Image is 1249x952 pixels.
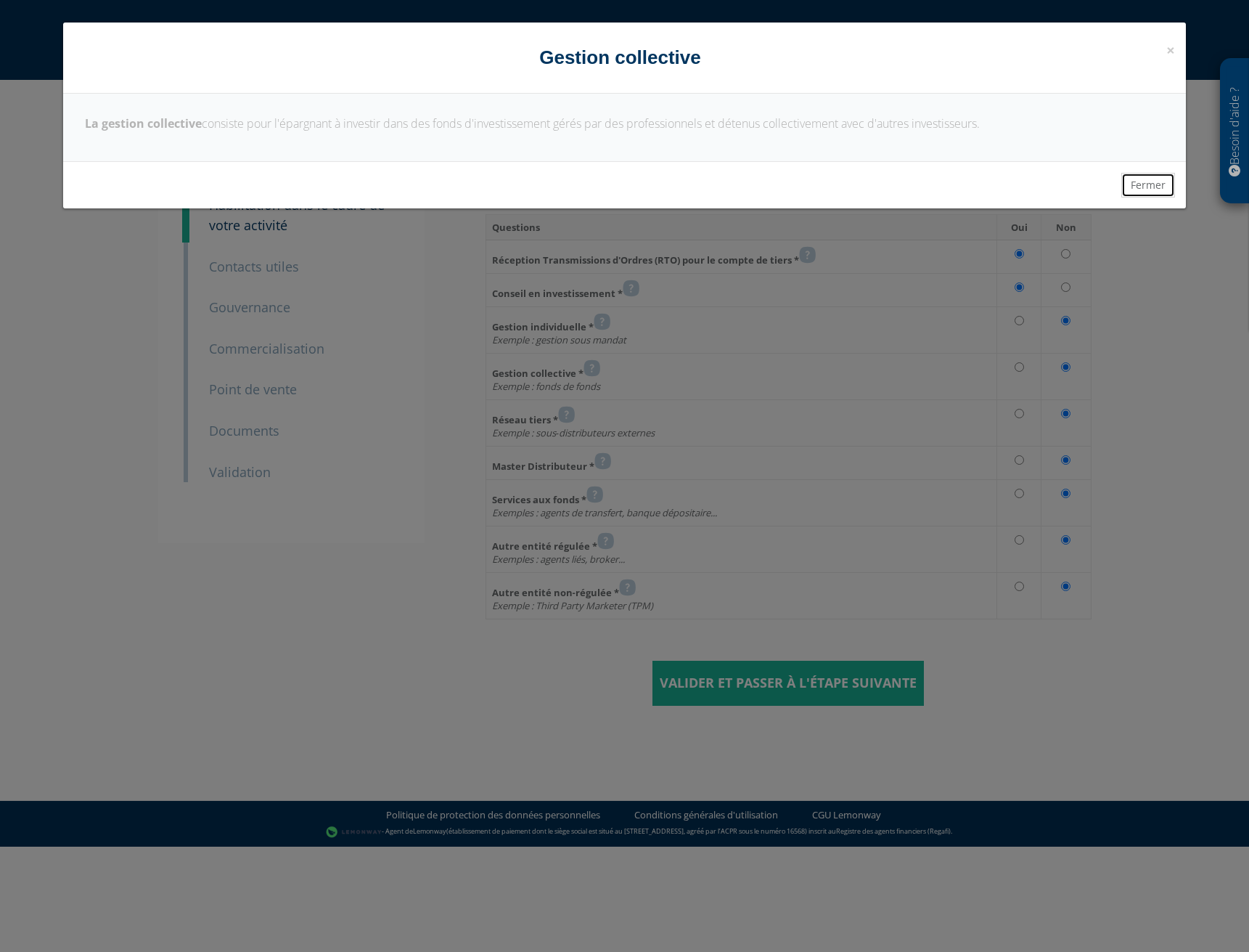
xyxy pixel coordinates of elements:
span: consiste pour l'épargnant à investir dans des fonds d'investissement gérés par des professionnels... [85,115,980,131]
strong: La gestion collective [85,115,202,131]
h4: Gestion collective [74,44,1175,71]
p: Besoin d'aide ? [1227,66,1243,197]
span: × [1166,40,1175,60]
button: Fermer [1121,173,1175,198]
